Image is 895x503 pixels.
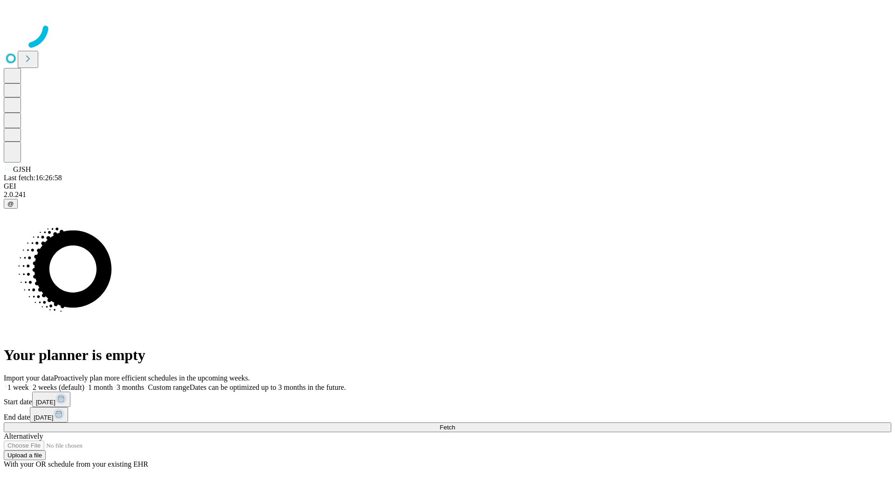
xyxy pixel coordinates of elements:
[4,432,43,440] span: Alternatively
[33,383,84,391] span: 2 weeks (default)
[4,174,62,182] span: Last fetch: 16:26:58
[13,165,31,173] span: GJSH
[4,199,18,209] button: @
[7,383,29,391] span: 1 week
[4,422,891,432] button: Fetch
[7,200,14,207] span: @
[4,374,54,382] span: Import your data
[34,414,53,421] span: [DATE]
[4,407,891,422] div: End date
[4,392,891,407] div: Start date
[36,399,55,406] span: [DATE]
[30,407,68,422] button: [DATE]
[4,182,891,190] div: GEI
[4,450,46,460] button: Upload a file
[4,190,891,199] div: 2.0.241
[4,347,891,364] h1: Your planner is empty
[190,383,346,391] span: Dates can be optimized up to 3 months in the future.
[117,383,144,391] span: 3 months
[54,374,250,382] span: Proactively plan more efficient schedules in the upcoming weeks.
[4,460,148,468] span: With your OR schedule from your existing EHR
[440,424,455,431] span: Fetch
[88,383,113,391] span: 1 month
[148,383,189,391] span: Custom range
[32,392,70,407] button: [DATE]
